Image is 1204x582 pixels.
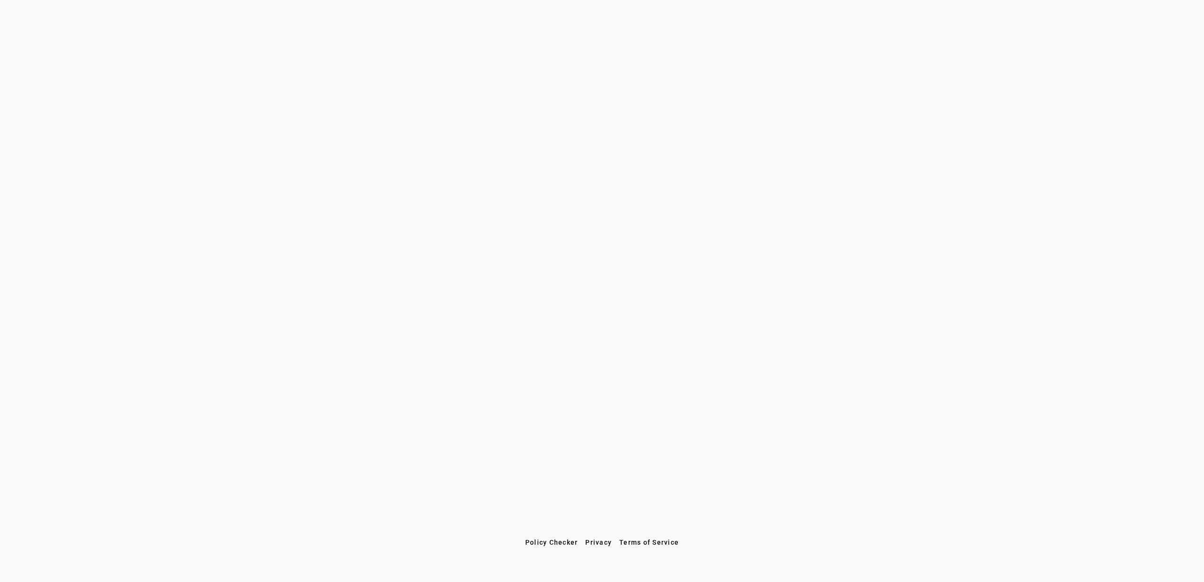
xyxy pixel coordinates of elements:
[619,539,679,546] span: Terms of Service
[581,534,615,551] button: Privacy
[585,539,612,546] span: Privacy
[525,539,578,546] span: Policy Checker
[615,534,683,551] button: Terms of Service
[521,534,582,551] button: Policy Checker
